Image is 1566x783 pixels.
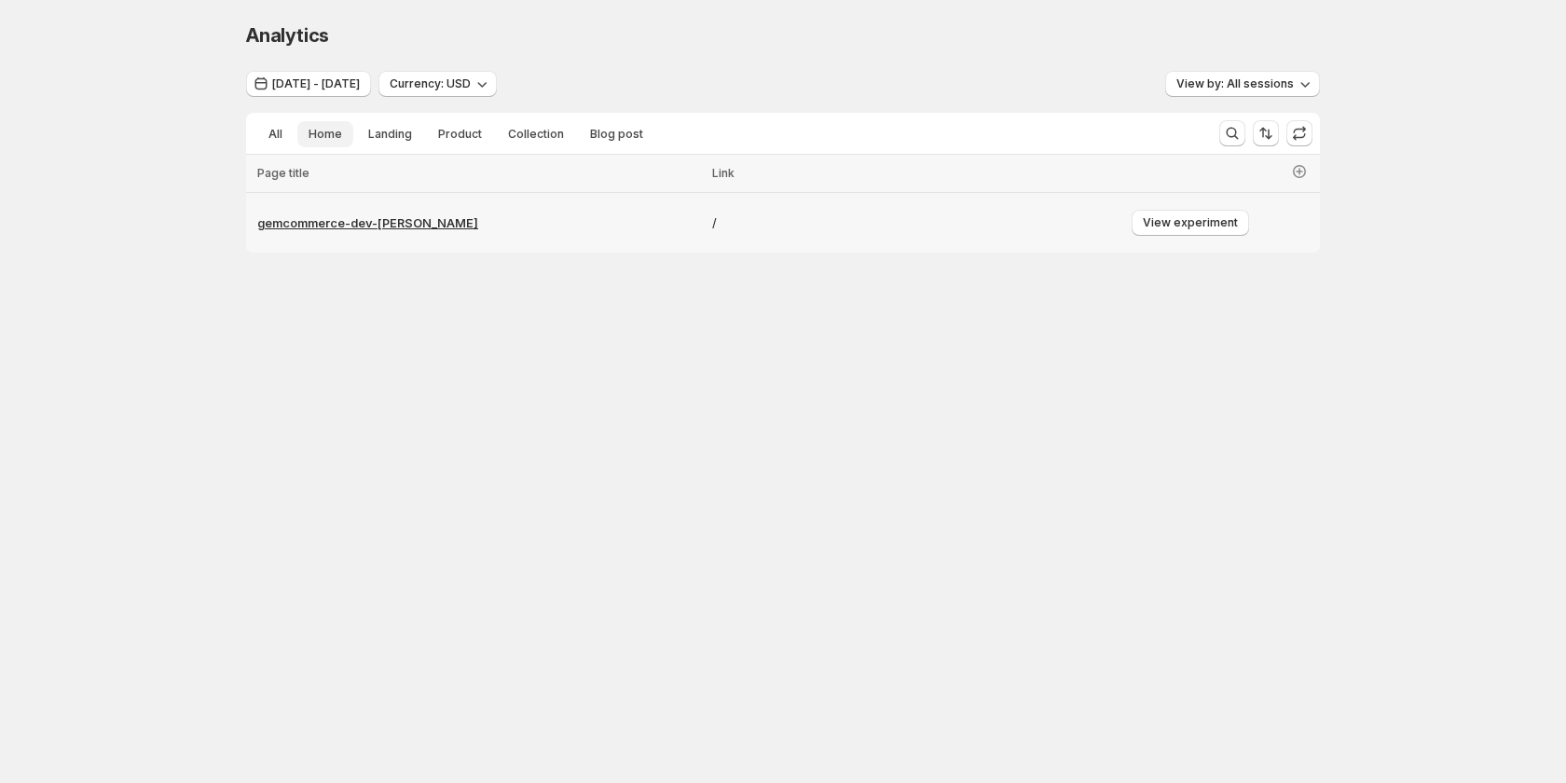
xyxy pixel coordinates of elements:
span: Product [438,127,482,142]
span: Link [712,166,735,180]
button: Sort the results [1253,120,1279,146]
span: Home [309,127,342,142]
span: View experiment [1143,215,1238,230]
button: View by: All sessions [1165,71,1320,97]
span: All [268,127,282,142]
button: Currency: USD [378,71,497,97]
button: gemcommerce-dev-[PERSON_NAME] [257,213,701,232]
span: Blog post [590,127,643,142]
a: / [712,213,1062,232]
span: Landing [368,127,412,142]
span: Currency: USD [390,76,471,91]
span: View by: All sessions [1176,76,1294,91]
span: [DATE] - [DATE] [272,76,360,91]
span: Page title [257,166,309,180]
span: Analytics [246,24,329,47]
button: View experiment [1132,210,1249,236]
button: [DATE] - [DATE] [246,71,371,97]
span: Collection [508,127,564,142]
button: Search and filter results [1219,120,1245,146]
